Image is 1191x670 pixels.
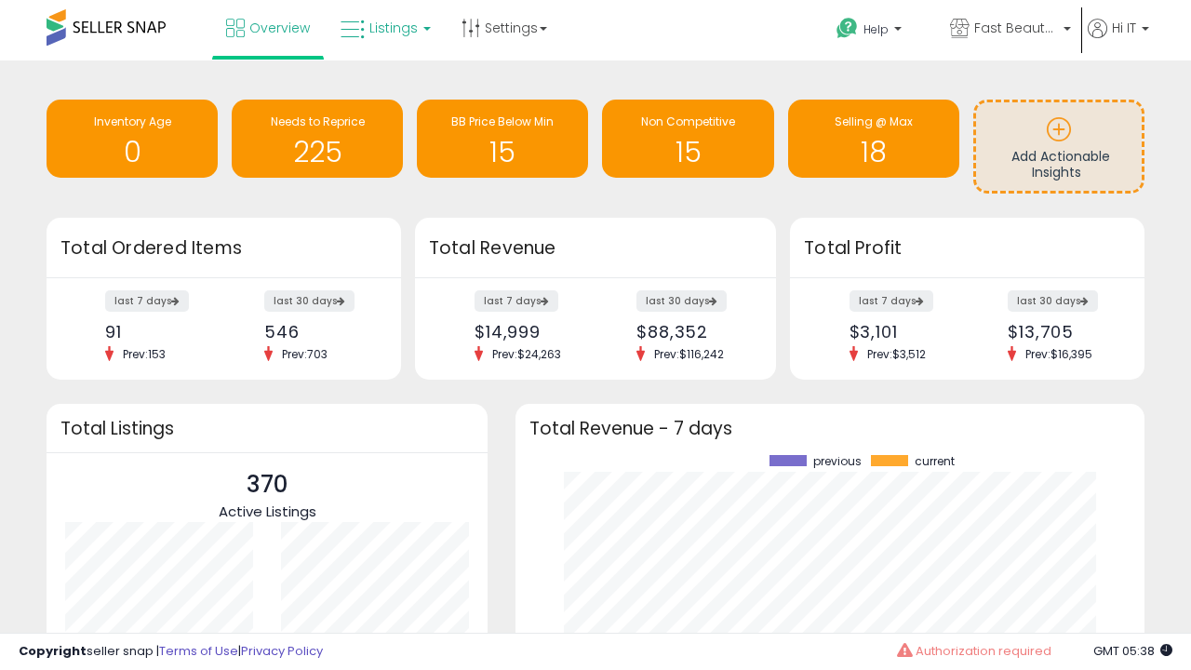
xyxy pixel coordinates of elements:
[19,642,87,660] strong: Copyright
[1088,19,1149,60] a: Hi IT
[636,290,727,312] label: last 30 days
[915,455,955,468] span: current
[813,455,862,468] span: previous
[822,3,933,60] a: Help
[219,502,316,521] span: Active Listings
[264,322,368,342] div: 546
[602,100,773,178] a: Non Competitive 15
[114,346,175,362] span: Prev: 153
[273,346,337,362] span: Prev: 703
[249,19,310,37] span: Overview
[641,114,735,129] span: Non Competitive
[241,642,323,660] a: Privacy Policy
[232,100,403,178] a: Needs to Reprice 225
[271,114,365,129] span: Needs to Reprice
[417,100,588,178] a: BB Price Below Min 15
[1008,322,1112,342] div: $13,705
[429,235,762,261] h3: Total Revenue
[788,100,959,178] a: Selling @ Max 18
[483,346,570,362] span: Prev: $24,263
[804,235,1131,261] h3: Total Profit
[797,137,950,167] h1: 18
[850,322,954,342] div: $3,101
[974,19,1058,37] span: Fast Beauty ([GEOGRAPHIC_DATA])
[850,290,933,312] label: last 7 days
[858,346,935,362] span: Prev: $3,512
[451,114,554,129] span: BB Price Below Min
[47,100,218,178] a: Inventory Age 0
[976,102,1142,191] a: Add Actionable Insights
[241,137,394,167] h1: 225
[60,422,474,435] h3: Total Listings
[264,290,355,312] label: last 30 days
[611,137,764,167] h1: 15
[1011,147,1110,182] span: Add Actionable Insights
[475,290,558,312] label: last 7 days
[219,467,316,502] p: 370
[835,114,913,129] span: Selling @ Max
[426,137,579,167] h1: 15
[94,114,171,129] span: Inventory Age
[369,19,418,37] span: Listings
[1112,19,1136,37] span: Hi IT
[863,21,889,37] span: Help
[105,322,209,342] div: 91
[60,235,387,261] h3: Total Ordered Items
[529,422,1131,435] h3: Total Revenue - 7 days
[1008,290,1098,312] label: last 30 days
[159,642,238,660] a: Terms of Use
[645,346,733,362] span: Prev: $116,242
[56,137,208,167] h1: 0
[105,290,189,312] label: last 7 days
[475,322,582,342] div: $14,999
[836,17,859,40] i: Get Help
[1093,642,1172,660] span: 2025-08-14 05:38 GMT
[636,322,743,342] div: $88,352
[19,643,323,661] div: seller snap | |
[1016,346,1102,362] span: Prev: $16,395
